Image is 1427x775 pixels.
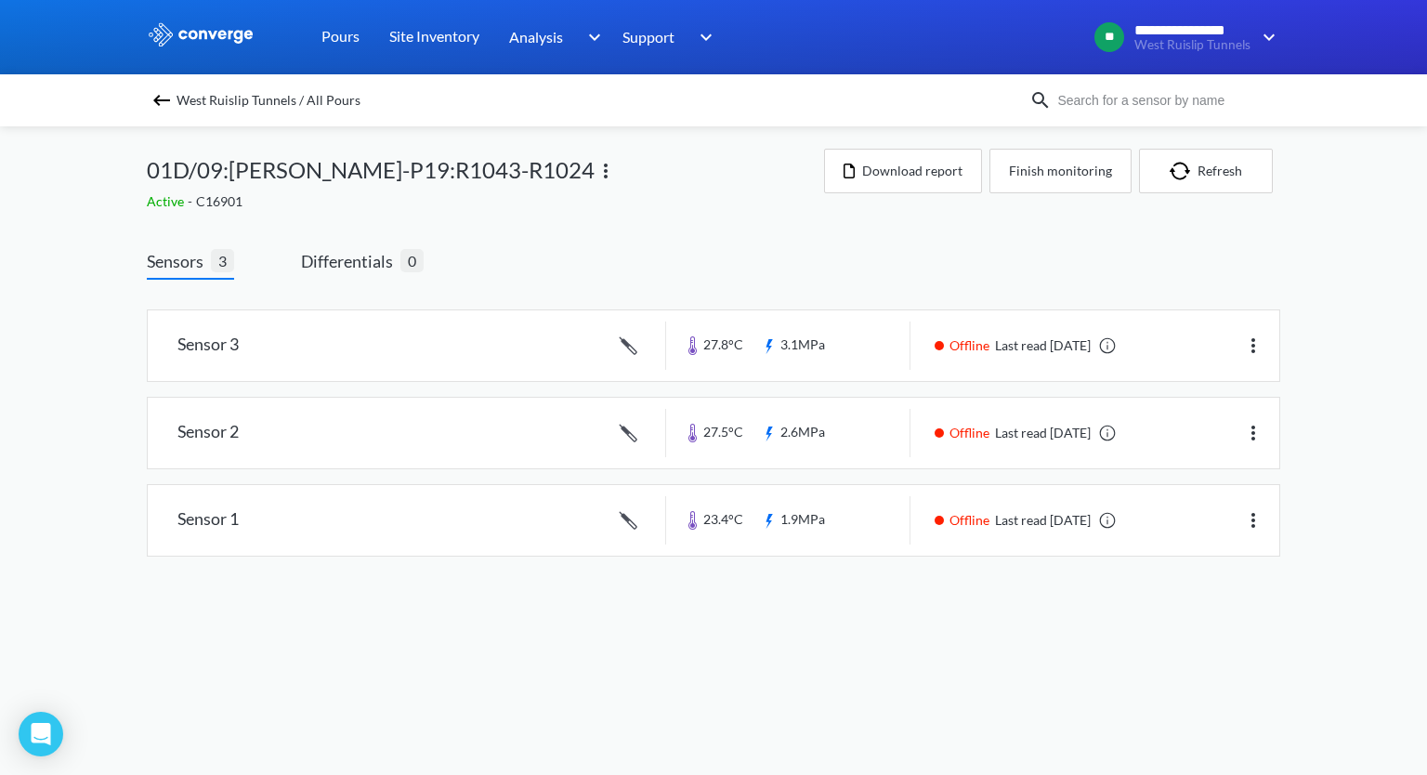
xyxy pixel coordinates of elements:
[188,193,196,209] span: -
[147,191,824,212] div: C16901
[622,25,674,48] span: Support
[211,249,234,272] span: 3
[824,149,982,193] button: Download report
[1242,509,1264,532] img: more.svg
[1242,422,1264,444] img: more.svg
[147,152,595,188] span: 01D/09:[PERSON_NAME]-P19:R1043-R1024
[147,22,255,46] img: logo_ewhite.svg
[147,193,188,209] span: Active
[1029,89,1052,112] img: icon-search.svg
[1242,335,1264,357] img: more.svg
[1250,26,1280,48] img: downArrow.svg
[400,249,424,272] span: 0
[177,87,360,113] span: West Ruislip Tunnels / All Pours
[844,164,855,178] img: icon-file.svg
[1052,90,1276,111] input: Search for a sensor by name
[687,26,717,48] img: downArrow.svg
[301,248,400,274] span: Differentials
[509,25,563,48] span: Analysis
[147,248,211,274] span: Sensors
[576,26,606,48] img: downArrow.svg
[595,160,617,182] img: more.svg
[1170,162,1198,180] img: icon-refresh.svg
[151,89,173,112] img: backspace.svg
[1134,38,1250,52] span: West Ruislip Tunnels
[989,149,1132,193] button: Finish monitoring
[1139,149,1273,193] button: Refresh
[19,712,63,756] div: Open Intercom Messenger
